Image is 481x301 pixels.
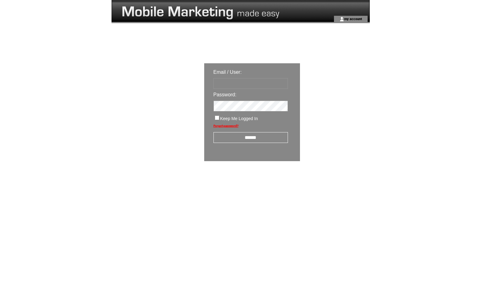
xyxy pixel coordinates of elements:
img: transparent.png;jsessionid=6BB65267A760D903019A0562A61958DA [318,177,349,184]
a: Forgot password? [213,124,238,128]
span: Keep Me Logged In [220,116,258,121]
img: account_icon.gif;jsessionid=6BB65267A760D903019A0562A61958DA [340,17,344,22]
a: my account [344,17,362,21]
span: Email / User: [213,69,242,75]
span: Password: [213,92,237,97]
